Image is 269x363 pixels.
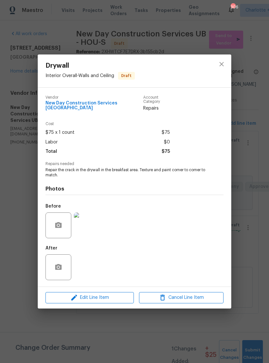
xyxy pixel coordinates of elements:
[45,128,75,137] span: $75 x 1 count
[45,167,206,178] span: Repair the crack in the drywall in the breakfast area. Texture and paint corner to corner to match.
[119,73,134,79] span: Draft
[45,62,135,69] span: Drywall
[45,147,57,156] span: Total
[45,162,224,166] span: Repairs needed
[45,74,114,78] span: Interior Overall - Walls and Ceiling
[45,186,224,192] h4: Photos
[45,246,57,250] h5: After
[45,101,143,111] span: New Day Construction Services [GEOGRAPHIC_DATA]
[231,4,235,10] div: 306
[143,95,170,104] span: Account Category
[45,95,143,100] span: Vendor
[141,294,222,302] span: Cancel Line Item
[47,294,132,302] span: Edit Line Item
[162,128,170,137] span: $75
[164,138,170,147] span: $0
[143,105,170,112] span: Repairs
[214,56,229,72] button: close
[45,292,134,303] button: Edit Line Item
[45,138,58,147] span: Labor
[45,204,61,209] h5: Before
[139,292,224,303] button: Cancel Line Item
[162,147,170,156] span: $75
[45,122,170,126] span: Cost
